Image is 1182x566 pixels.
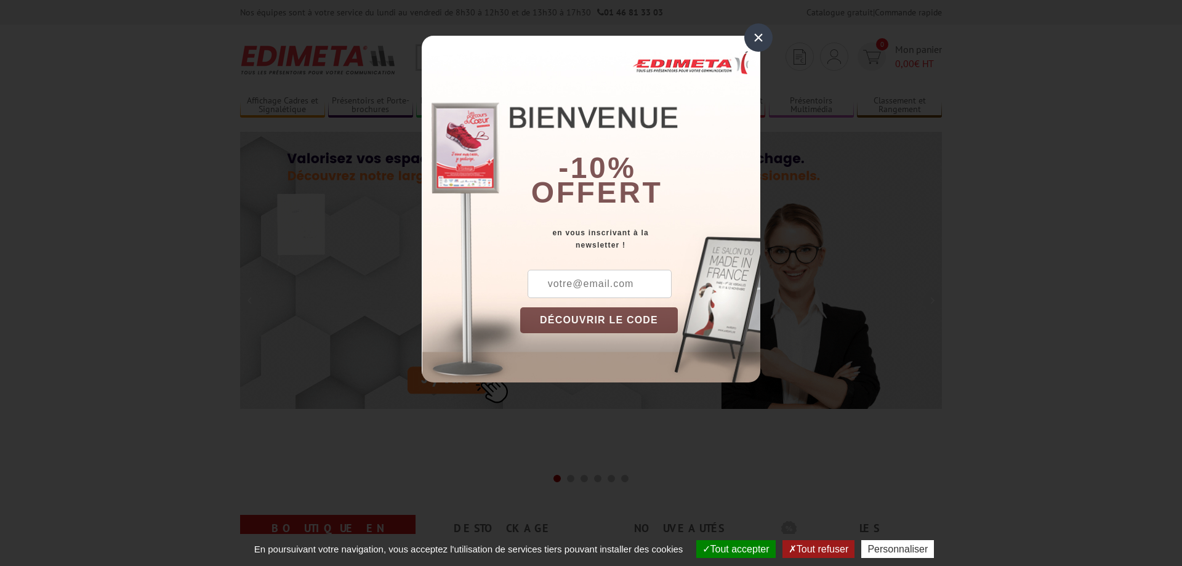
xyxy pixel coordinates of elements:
[861,540,934,558] button: Personnaliser (fenêtre modale)
[528,270,672,298] input: votre@email.com
[248,544,689,554] span: En poursuivant votre navigation, vous acceptez l'utilisation de services tiers pouvant installer ...
[520,307,678,333] button: DÉCOUVRIR LE CODE
[531,176,663,209] font: offert
[744,23,773,52] div: ×
[696,540,776,558] button: Tout accepter
[520,227,760,251] div: en vous inscrivant à la newsletter !
[782,540,854,558] button: Tout refuser
[558,152,636,184] b: -10%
